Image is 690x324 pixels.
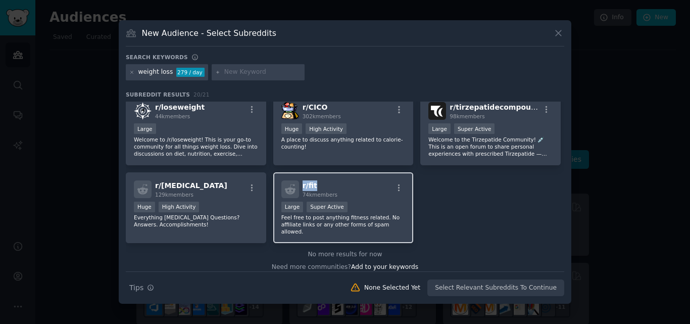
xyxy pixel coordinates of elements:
[134,202,155,212] div: Huge
[126,259,564,272] div: Need more communities?
[303,192,337,198] span: 74k members
[155,181,227,190] span: r/ [MEDICAL_DATA]
[428,123,451,134] div: Large
[364,284,420,293] div: None Selected Yet
[134,136,258,157] p: Welcome to /r/loseweight! This is your go-to community for all things weight loss. Dive into disc...
[126,91,190,98] span: Subreddit Results
[129,283,143,293] span: Tips
[176,68,205,77] div: 279 / day
[138,68,173,77] div: weight loss
[281,136,406,150] p: A place to discuss anything related to calorie-counting!
[126,54,188,61] h3: Search keywords
[303,113,341,119] span: 302k members
[428,136,553,157] p: Welcome to the Tirzepatide Community! 💉 This is an open forum to share personal experiences with ...
[351,263,418,270] span: Add to your keywords
[281,214,406,235] p: Feel free to post anything fitness related. No affiliate links or any other forms of spam allowed.
[126,250,564,259] div: No more results for now
[306,123,347,134] div: High Activity
[281,102,299,120] img: CICO
[155,103,205,111] span: r/ loseweight
[134,102,152,120] img: loseweight
[307,202,348,212] div: Super Active
[281,202,304,212] div: Large
[281,123,303,134] div: Huge
[303,103,328,111] span: r/ CICO
[142,28,276,38] h3: New Audience - Select Subreddits
[134,123,156,134] div: Large
[159,202,200,212] div: High Activity
[454,123,495,134] div: Super Active
[155,113,190,119] span: 44k members
[193,91,210,98] span: 20 / 21
[155,192,193,198] span: 129k members
[450,103,541,111] span: r/ tirzepatidecompound
[224,68,301,77] input: New Keyword
[450,113,484,119] span: 98k members
[303,181,317,190] span: r/ fit
[428,102,446,120] img: tirzepatidecompound
[126,279,158,297] button: Tips
[134,214,258,228] p: Everything [MEDICAL_DATA] Questions? Answers. Accomplishments!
